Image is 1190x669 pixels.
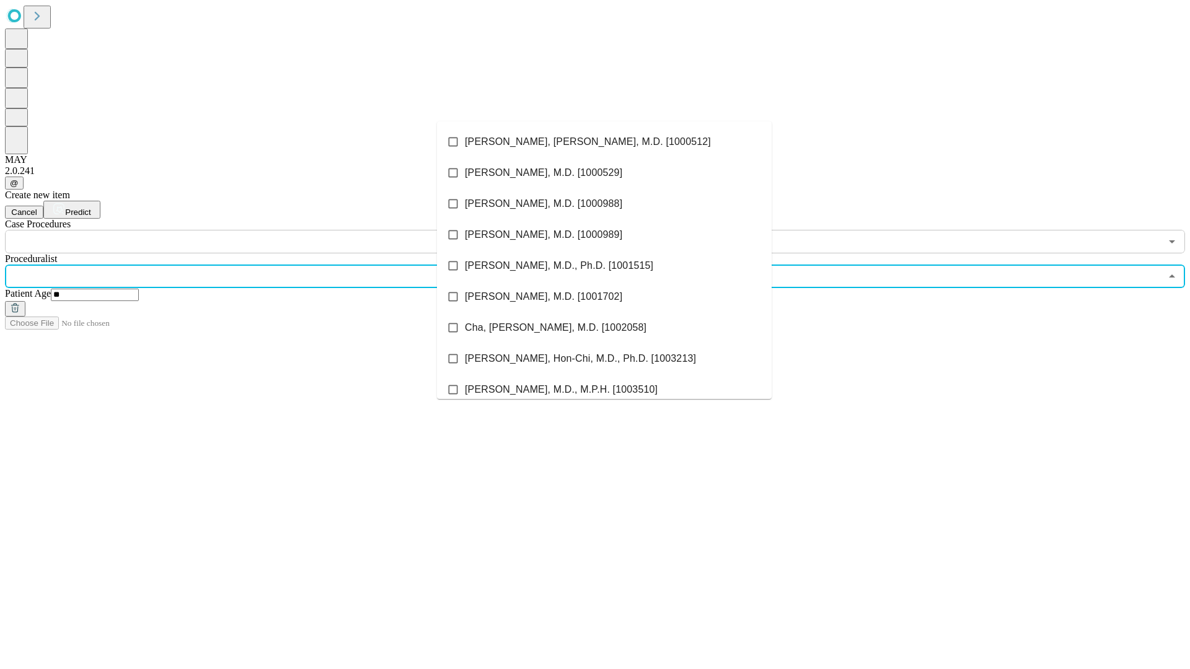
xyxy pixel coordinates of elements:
[465,289,622,304] span: [PERSON_NAME], M.D. [1001702]
[5,253,57,264] span: Proceduralist
[5,177,24,190] button: @
[465,258,653,273] span: [PERSON_NAME], M.D., Ph.D. [1001515]
[5,165,1185,177] div: 2.0.241
[5,190,70,200] span: Create new item
[465,196,622,211] span: [PERSON_NAME], M.D. [1000988]
[1163,233,1181,250] button: Open
[1163,268,1181,285] button: Close
[11,208,37,217] span: Cancel
[5,219,71,229] span: Scheduled Procedure
[465,165,622,180] span: [PERSON_NAME], M.D. [1000529]
[5,154,1185,165] div: MAY
[465,134,711,149] span: [PERSON_NAME], [PERSON_NAME], M.D. [1000512]
[10,178,19,188] span: @
[5,206,43,219] button: Cancel
[5,288,51,299] span: Patient Age
[465,351,696,366] span: [PERSON_NAME], Hon-Chi, M.D., Ph.D. [1003213]
[465,382,658,397] span: [PERSON_NAME], M.D., M.P.H. [1003510]
[65,208,90,217] span: Predict
[465,320,646,335] span: Cha, [PERSON_NAME], M.D. [1002058]
[43,201,100,219] button: Predict
[465,227,622,242] span: [PERSON_NAME], M.D. [1000989]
